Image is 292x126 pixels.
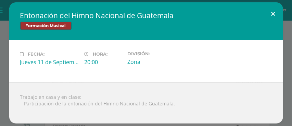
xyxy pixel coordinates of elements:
div: 20:00 [85,58,122,66]
span: Formación Musical [20,22,72,30]
h2: Entonación del Himno Nacional de Guatemala [20,11,272,20]
label: División: [127,51,186,56]
button: Close (Esc) [264,2,283,26]
span: Hora: [93,51,108,57]
div: Zona [127,58,186,66]
div: Jueves 11 de Septiembre [20,58,79,66]
span: Fecha: [28,51,45,57]
div: Trabajo en casa y en clase:  Participación de la entonación del Himno Nacional de Guatemala. [9,82,283,124]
